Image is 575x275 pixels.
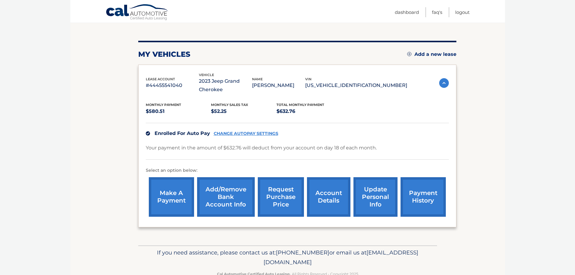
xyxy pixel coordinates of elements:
[305,77,311,81] span: vin
[146,167,449,174] p: Select an option below:
[149,177,194,217] a: make a payment
[199,73,214,77] span: vehicle
[407,51,456,57] a: Add a new lease
[146,81,199,90] p: #44455541040
[276,249,329,256] span: [PHONE_NUMBER]
[211,103,248,107] span: Monthly sales Tax
[146,107,211,116] p: $580.51
[307,177,350,217] a: account details
[211,107,276,116] p: $52.25
[455,7,470,17] a: Logout
[395,7,419,17] a: Dashboard
[439,78,449,88] img: accordion-active.svg
[305,81,407,90] p: [US_VEHICLE_IDENTIFICATION_NUMBER]
[106,4,169,21] a: Cal Automotive
[353,177,398,217] a: update personal info
[142,248,433,267] p: If you need assistance, please contact us at: or email us at
[197,177,255,217] a: Add/Remove bank account info
[146,144,377,152] p: Your payment in the amount of $632.76 will deduct from your account on day 18 of each month.
[276,103,324,107] span: Total Monthly Payment
[138,50,190,59] h2: my vehicles
[146,131,150,136] img: check.svg
[252,81,305,90] p: [PERSON_NAME]
[401,177,446,217] a: payment history
[199,77,252,94] p: 2023 Jeep Grand Cherokee
[258,177,304,217] a: request purchase price
[146,77,175,81] span: lease account
[146,103,181,107] span: Monthly Payment
[252,77,263,81] span: name
[155,130,210,136] span: Enrolled For Auto Pay
[276,107,342,116] p: $632.76
[214,131,278,136] a: CHANGE AUTOPAY SETTINGS
[432,7,442,17] a: FAQ's
[407,52,411,56] img: add.svg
